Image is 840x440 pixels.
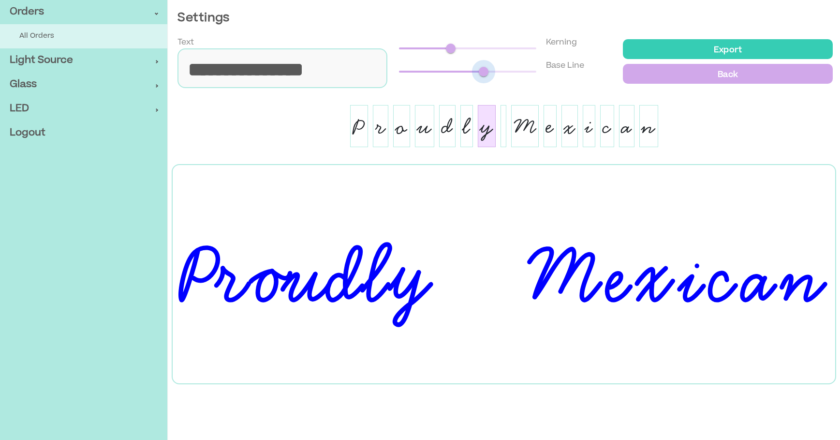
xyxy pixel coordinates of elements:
span: Light Source [10,53,155,68]
div: M [511,105,539,147]
div: l [460,105,473,147]
label: Kerning [546,37,577,48]
span: LED [10,102,155,116]
div: a [619,105,634,147]
div: c [600,105,614,147]
button: Back [623,64,833,84]
p: Export [629,42,827,56]
div: o [393,105,410,147]
span: Logout [10,126,158,140]
div: n [639,105,658,147]
p: Settings [177,10,830,27]
div: x [561,105,578,147]
label: Text [177,37,194,48]
div: d [439,105,456,147]
span: Glass [10,77,155,92]
div: u [415,105,434,147]
div: e [544,105,557,147]
label: Base Line [546,60,584,72]
div: r [373,105,388,147]
div: i [583,105,595,147]
p: Back [629,67,827,81]
span: Orders [10,5,155,19]
div: P [350,105,368,147]
button: Export [623,39,833,59]
div: y [478,105,496,147]
span: All Orders [19,31,158,42]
